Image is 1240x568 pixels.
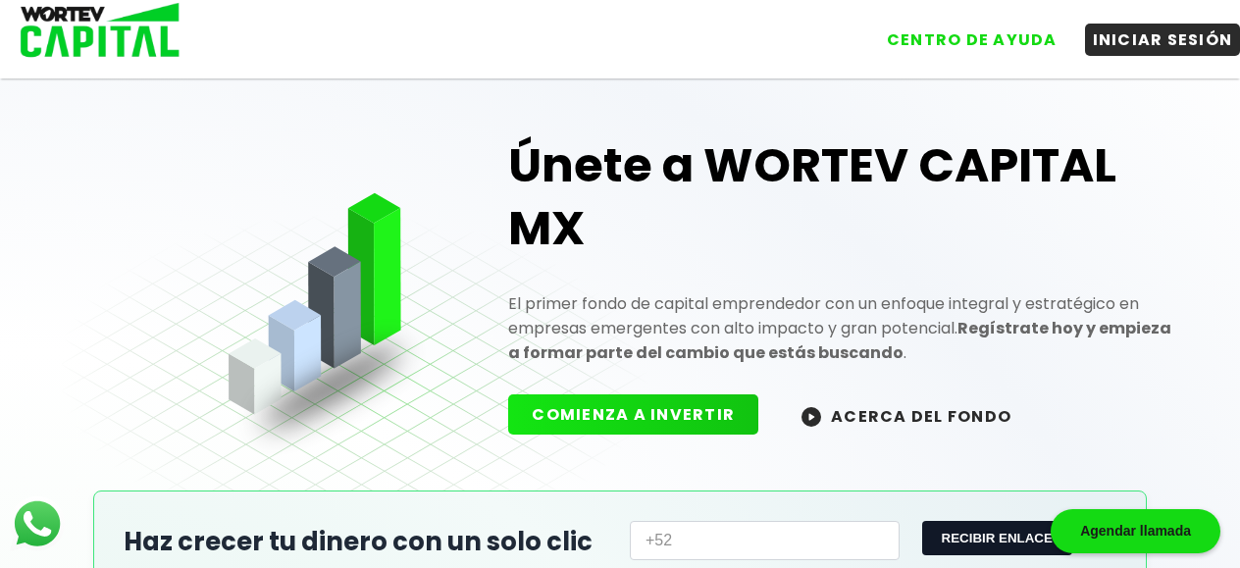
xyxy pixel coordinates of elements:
button: ACERCA DEL FONDO [778,394,1035,437]
img: logos_whatsapp-icon.242b2217.svg [10,496,65,551]
p: El primer fondo de capital emprendedor con un enfoque integral y estratégico en empresas emergent... [508,291,1178,365]
a: COMIENZA A INVERTIR [508,403,778,426]
a: CENTRO DE AYUDA [859,9,1065,56]
img: wortev-capital-acerca-del-fondo [801,407,821,427]
div: Agendar llamada [1051,509,1220,553]
button: COMIENZA A INVERTIR [508,394,758,435]
h2: Haz crecer tu dinero con un solo clic [124,523,610,561]
button: CENTRO DE AYUDA [879,24,1065,56]
h1: Únete a WORTEV CAPITAL MX [508,134,1178,260]
button: RECIBIR ENLACE [922,521,1072,555]
strong: Regístrate hoy y empieza a formar parte del cambio que estás buscando [508,317,1171,364]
